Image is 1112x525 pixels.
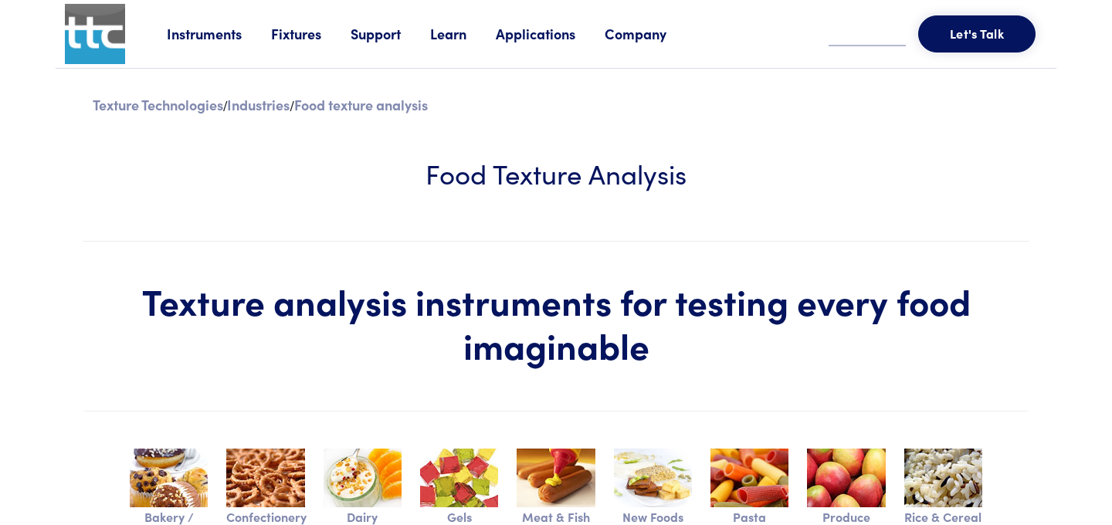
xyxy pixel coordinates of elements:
[807,449,885,507] img: produce.jpg
[420,449,498,507] img: gels.jpg
[605,24,696,43] a: Company
[294,95,428,114] p: Food texture analysis
[65,4,125,64] img: ttc_logo_1x1_v1.0.png
[130,154,982,191] h3: Food Texture Analysis
[324,449,402,507] img: dairy.jpg
[83,93,1029,117] div: / /
[227,95,290,114] a: Industries
[93,95,223,114] a: Texture Technologies
[271,24,351,43] a: Fixtures
[904,449,982,507] img: rice-cereal.jpg
[517,449,595,507] img: meat-fish.jpg
[430,24,496,43] a: Learn
[918,15,1036,52] button: Let's Talk
[130,279,982,367] h1: Texture analysis instruments for testing every food imaginable
[496,24,605,43] a: Applications
[226,449,304,507] img: sweets-snacks.jpg
[710,449,788,507] img: pasta.jpg
[167,24,271,43] a: Instruments
[130,449,208,507] img: bakery-bread.jpg
[614,449,692,507] img: alternativeproteins.jpg
[351,24,430,43] a: Support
